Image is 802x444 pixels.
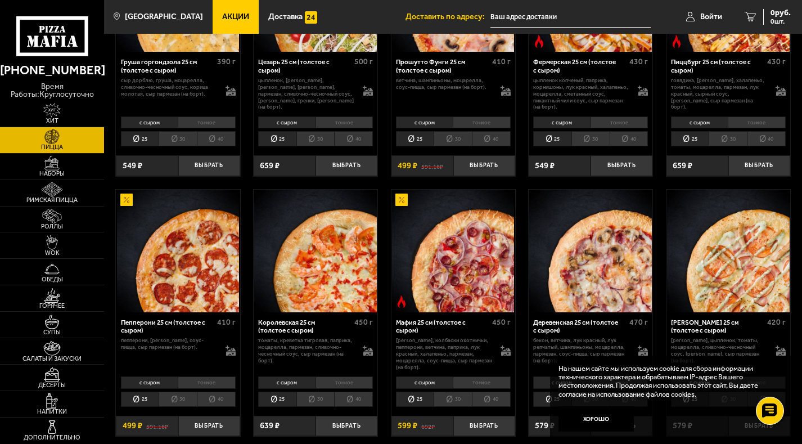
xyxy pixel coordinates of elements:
[296,131,335,146] li: 30
[533,35,545,47] img: Острое блюдо
[771,18,791,25] span: 0 шт.
[159,131,197,146] li: 30
[121,392,159,407] li: 25
[316,416,377,436] button: Выбрать
[334,392,373,407] li: 40
[217,317,236,327] span: 410 г
[533,58,627,74] div: Фермерская 25 см (толстое с сыром)
[666,190,790,312] a: Чикен Ранч 25 см (толстое с сыром)
[396,116,453,129] li: с сыром
[434,131,472,146] li: 30
[117,190,240,312] img: Пепперони 25 см (толстое с сыром)
[258,58,352,74] div: Цезарь 25 см (толстое с сыром)
[535,162,555,170] span: 549 ₽
[398,421,417,430] span: 599 ₽
[395,295,408,308] img: Острое блюдо
[178,155,240,176] button: Выбрать
[667,190,790,312] img: Чикен Ранч 25 см (толстое с сыром)
[629,57,648,66] span: 430 г
[258,131,296,146] li: 25
[121,77,217,97] p: сыр дорблю, груша, моцарелла, сливочно-чесночный соус, корица молотая, сыр пармезан (на борт).
[268,13,303,21] span: Доставка
[472,131,511,146] li: 40
[396,392,434,407] li: 25
[354,57,373,66] span: 500 г
[217,57,236,66] span: 390 г
[395,194,408,206] img: Акционный
[121,58,214,74] div: Груша горгондзола 25 см (толстое с сыром)
[296,392,335,407] li: 30
[396,376,453,389] li: с сыром
[673,162,692,170] span: 659 ₽
[533,319,627,335] div: Деревенская 25 см (толстое с сыром)
[709,131,747,146] li: 30
[316,376,373,389] li: тонкое
[591,116,648,129] li: тонкое
[123,162,142,170] span: 549 ₽
[571,131,610,146] li: 30
[316,116,373,129] li: тонкое
[391,190,515,312] a: АкционныйОстрое блюдоМафия 25 см (толстое с сыром)
[159,392,197,407] li: 30
[125,13,203,21] span: [GEOGRAPHIC_DATA]
[421,162,443,170] s: 591.16 ₽
[767,317,786,327] span: 420 г
[121,319,214,335] div: Пепперони 25 см (толстое с сыром)
[747,131,786,146] li: 40
[178,376,235,389] li: тонкое
[453,116,510,129] li: тонкое
[258,116,315,129] li: с сыром
[700,13,722,21] span: Войти
[178,416,240,436] button: Выбрать
[453,376,510,389] li: тонкое
[610,131,648,146] li: 40
[533,337,629,364] p: бекон, ветчина, лук красный, лук репчатый, шампиньоны, моцарелла, пармезан, соус-пицца, сыр парме...
[396,337,492,370] p: [PERSON_NAME], колбаски охотничьи, пепперони, ветчина, паприка, лук красный, халапеньо, пармезан,...
[472,392,511,407] li: 40
[254,190,377,312] img: Королевская 25 см (толстое с сыром)
[533,116,590,129] li: с сыром
[305,11,317,24] img: 15daf4d41897b9f0e9f617042186c801.svg
[728,155,790,176] button: Выбрать
[146,421,168,430] s: 591.16 ₽
[396,131,434,146] li: 25
[728,116,785,129] li: тонкое
[258,376,315,389] li: с сыром
[529,190,652,312] img: Деревенская 25 см (толстое с сыром)
[671,131,709,146] li: 25
[222,13,249,21] span: Акции
[453,155,515,176] button: Выбрать
[671,58,764,74] div: Пиццбург 25 см (толстое с сыром)
[197,131,236,146] li: 40
[178,116,235,129] li: тонкое
[258,337,354,364] p: томаты, креветка тигровая, паприка, моцарелла, пармезан, сливочно-чесночный соус, сыр пармезан (н...
[434,392,472,407] li: 30
[396,58,489,74] div: Прошутто Фунги 25 см (толстое с сыром)
[258,392,296,407] li: 25
[260,421,280,430] span: 639 ₽
[453,416,515,436] button: Выбрать
[120,194,133,206] img: Акционный
[396,319,489,335] div: Мафия 25 см (толстое с сыром)
[533,376,590,389] li: с сыром
[197,392,236,407] li: 40
[398,162,417,170] span: 499 ₽
[767,57,786,66] span: 430 г
[492,317,511,327] span: 450 г
[533,77,629,110] p: цыпленок копченый, паприка, корнишоны, лук красный, халапеньо, моцарелла, сметанный соус, пикантн...
[258,77,354,110] p: цыпленок, [PERSON_NAME], [PERSON_NAME], [PERSON_NAME], пармезан, сливочно-чесночный соус, [PERSON...
[533,392,571,407] li: 25
[421,421,435,430] s: 692 ₽
[121,376,178,389] li: с сыром
[121,337,217,351] p: пепперони, [PERSON_NAME], соус-пицца, сыр пармезан (на борт).
[396,77,492,91] p: ветчина, шампиньоны, моцарелла, соус-пицца, сыр пармезан (на борт).
[121,131,159,146] li: 25
[316,155,377,176] button: Выбрать
[392,190,515,312] img: Мафия 25 см (толстое с сыром)
[533,131,571,146] li: 25
[529,190,652,312] a: Деревенская 25 см (толстое с сыром)
[354,317,373,327] span: 450 г
[260,162,280,170] span: 659 ₽
[258,319,352,335] div: Королевская 25 см (толстое с сыром)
